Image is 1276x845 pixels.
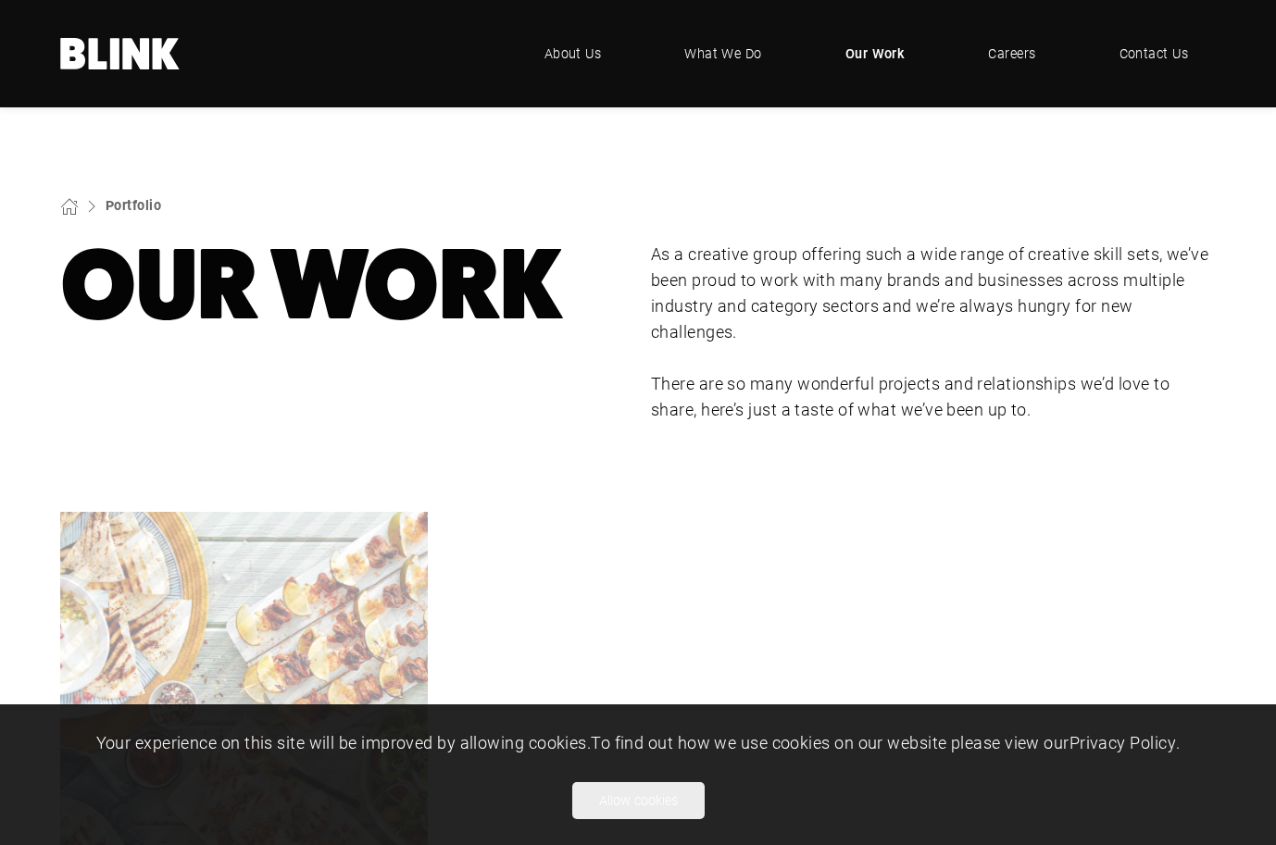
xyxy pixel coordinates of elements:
button: Allow cookies [572,782,705,819]
a: About Us [517,26,630,81]
a: Home [60,38,181,69]
p: There are so many wonderful projects and relationships we’d love to share, here’s just a taste of... [651,371,1216,423]
a: Our Work [818,26,933,81]
span: About Us [544,43,602,64]
a: Privacy Policy [1070,731,1176,753]
a: Portfolio [106,196,161,214]
a: What We Do [657,26,790,81]
span: Careers [988,43,1035,64]
h1: Our Work [60,242,625,329]
p: As a creative group offering such a wide range of creative skill sets, we’ve been proud to work w... [651,242,1216,345]
a: Contact Us [1092,26,1217,81]
span: Your experience on this site will be improved by allowing cookies. To find out how we use cookies... [96,731,1181,753]
span: Contact Us [1120,43,1189,64]
span: What We Do [684,43,762,64]
span: Our Work [845,43,906,64]
a: Careers [960,26,1063,81]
